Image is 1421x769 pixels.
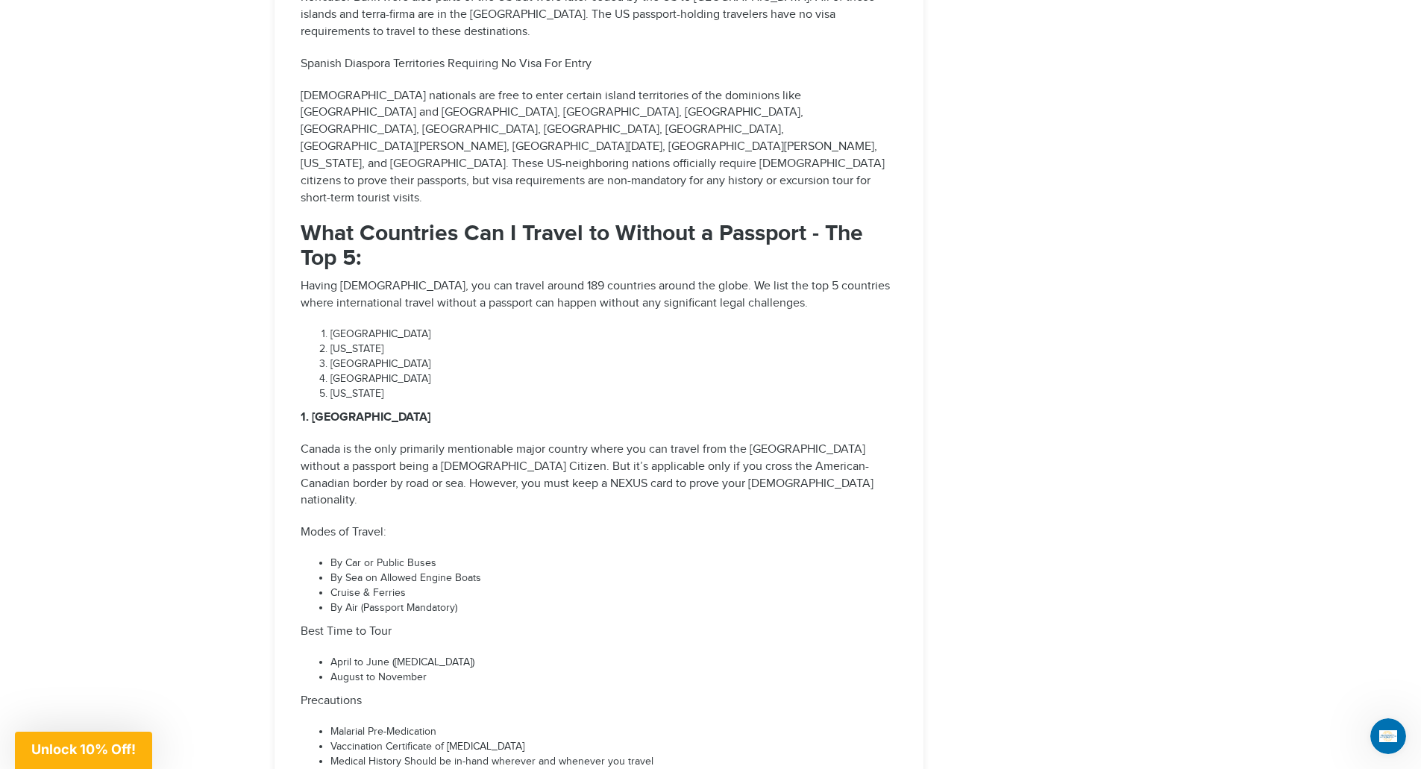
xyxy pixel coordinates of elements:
li: [GEOGRAPHIC_DATA] [330,357,897,372]
strong: 1. [GEOGRAPHIC_DATA] [301,410,430,424]
li: By Car or Public Buses [330,556,897,571]
span: Unlock 10% Off! [31,741,136,757]
p: Spanish Diaspora Territories Requiring No Visa For Entry [301,56,897,73]
p: Precautions [301,693,897,710]
li: April to June ([MEDICAL_DATA]) [330,656,897,671]
li: [GEOGRAPHIC_DATA] [330,372,897,387]
p: Canada is the only primarily mentionable major country where you can travel from the [GEOGRAPHIC_... [301,442,897,509]
li: Cruise & Ferries [330,586,897,601]
li: [GEOGRAPHIC_DATA] [330,327,897,342]
strong: What Countries Can I Travel to Without a Passport - The Top 5: [301,220,863,271]
p: Modes of Travel: [301,524,897,542]
iframe: Intercom live chat [1370,718,1406,754]
p: Having [DEMOGRAPHIC_DATA], you can travel around 189 countries around the globe. We list the top ... [301,278,897,313]
li: Vaccination Certificate of [MEDICAL_DATA] [330,740,897,755]
div: Unlock 10% Off! [15,732,152,769]
li: August to November [330,671,897,685]
p: [DEMOGRAPHIC_DATA] nationals are free to enter certain island territories of the dominions like [... [301,88,897,207]
li: By Sea on Allowed Engine Boats [330,571,897,586]
li: [US_STATE] [330,342,897,357]
li: Malarial Pre-Medication [330,725,897,740]
p: Best Time to Tour [301,624,897,641]
li: By Air (Passport Mandatory) [330,601,897,616]
li: [US_STATE] [330,387,897,402]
